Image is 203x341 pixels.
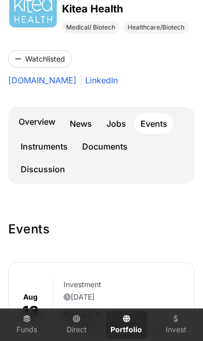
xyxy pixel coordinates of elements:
a: LinkedIn [81,74,118,86]
button: Watchlisted [8,50,72,68]
a: Documents [76,136,134,157]
span: Healthcare/Biotech [128,23,184,32]
a: [DOMAIN_NAME] [8,74,76,86]
p: Investment [64,279,180,290]
a: Events [134,113,174,134]
a: Direct [56,311,97,339]
a: Discussion [14,159,71,180]
a: News [64,113,98,134]
a: Overview [12,111,61,134]
a: Portfolio [106,311,147,339]
a: Jobs [100,113,132,134]
p: [DATE] [64,292,186,302]
h1: Kitea Health [62,2,189,16]
a: Instruments [14,136,74,157]
span: Medical/ Biotech [66,23,115,32]
nav: Tabs [12,111,191,180]
p: Aug [23,292,38,302]
p: 13 [22,302,39,321]
a: Funds [6,311,48,339]
h1: Events [8,221,195,238]
iframe: Chat Widget [151,291,203,341]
